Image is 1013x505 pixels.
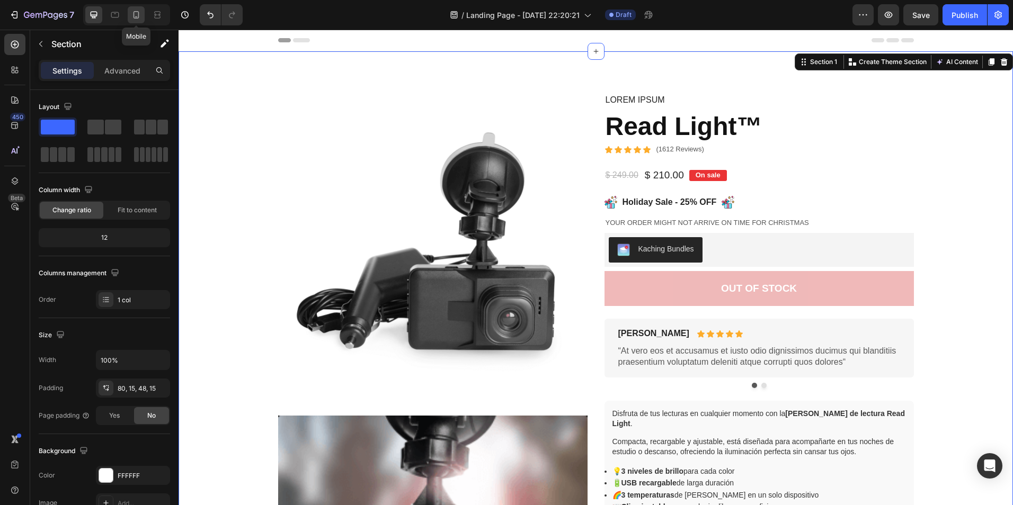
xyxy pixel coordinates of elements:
[41,230,168,245] div: 12
[434,471,727,483] li: 📖 para cualquier libro o superficie
[434,447,727,459] li: 🔋 de larga duración
[465,138,506,154] div: $ 210.00
[8,194,25,202] div: Beta
[118,295,167,305] div: 1 col
[461,10,464,21] span: /
[104,65,140,76] p: Advanced
[629,28,661,37] div: Section 1
[443,473,491,481] b: Clip ajustable
[426,241,735,277] button: Out of stock
[460,214,516,225] div: Kaching Bundles
[51,38,138,50] p: Section
[543,166,556,179] img: gempages_432750572815254551-de77018a-1bb4-4357-b1af-db1a66df59ff.svg
[943,4,987,25] button: Publish
[426,139,461,152] div: $ 249.00
[543,252,618,266] div: Out of stock
[434,379,727,400] p: Disfruta de tus lecturas en cualquier momento con la .
[39,100,74,114] div: Layout
[466,10,580,21] span: Landing Page - [DATE] 22:20:21
[4,4,79,25] button: 7
[680,28,748,37] p: Create Theme Section
[977,453,1002,479] div: Open Intercom Messenger
[952,10,978,21] div: Publish
[583,353,588,358] button: Dot
[443,461,496,470] b: 3 temperaturas
[39,383,63,393] div: Padding
[39,295,56,304] div: Order
[573,353,579,358] button: Dot
[179,30,1013,505] iframe: Design area
[96,350,170,369] input: Auto
[39,355,56,365] div: Width
[118,384,167,393] div: 80, 15, 48, 15
[109,411,120,420] span: Yes
[912,11,930,20] span: Save
[427,65,734,76] p: Lorem ipsum
[118,471,167,481] div: FFFFFF
[39,266,121,281] div: Columns management
[39,328,67,342] div: Size
[427,189,734,198] p: Your order might not arrive on time for Christmas
[434,407,727,428] p: Compacta, recargable y ajustable, está diseñada para acompañarte en tus noches de estudio o desca...
[443,449,498,457] b: USB recargable
[69,8,74,21] p: 7
[147,411,156,420] span: No
[434,436,727,447] li: 💡 para cada color
[39,183,95,197] div: Column width
[52,205,91,215] span: Change ratio
[616,10,632,20] span: Draft
[443,437,505,446] b: 3 niveles de brillo
[478,115,526,124] p: (1612 Reviews)
[439,214,451,227] img: KachingBundles.png
[444,167,538,178] p: Holiday Sale - 25% OFF
[434,459,727,471] li: 🌈 de [PERSON_NAME] en un solo dispositivo
[517,141,542,150] p: On sale
[52,65,82,76] p: Settings
[39,471,55,480] div: Color
[39,444,90,458] div: Background
[426,166,439,179] img: gempages_432750572815254551-de77018a-1bb4-4357-b1af-db1a66df59ff.svg
[440,299,511,310] p: [PERSON_NAME]
[118,205,157,215] span: Fit to content
[430,208,524,233] button: Kaching Bundles
[39,411,90,420] div: Page padding
[755,26,802,39] button: AI Content
[440,316,722,338] p: “At vero eos et accusamus et iusto odio dignissimos ducimus qui blanditiis praesentium voluptatum...
[426,79,735,114] h1: Read Light™
[903,4,938,25] button: Save
[200,4,243,25] div: Undo/Redo
[10,113,25,121] div: 450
